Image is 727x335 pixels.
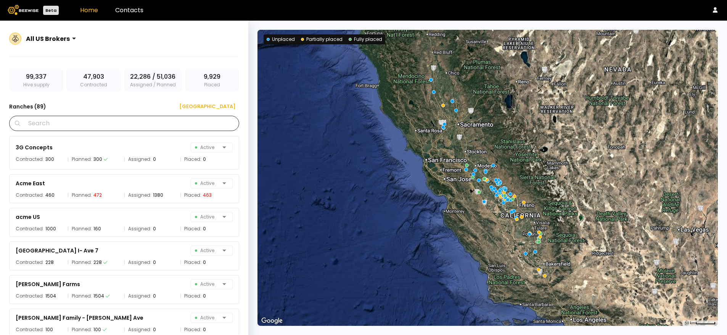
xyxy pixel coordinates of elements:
[203,292,206,300] div: 0
[45,326,53,333] div: 100
[203,326,206,333] div: 0
[153,191,163,199] div: 1380
[682,320,718,326] button: Map Scale: 50 km per 49 pixels
[203,191,212,199] div: 463
[72,326,92,333] span: Planned:
[45,225,56,233] div: 1000
[349,36,382,43] div: Fully placed
[93,326,101,333] div: 100
[72,225,92,233] span: Planned:
[16,225,44,233] span: Contracted:
[195,179,219,188] span: Active
[204,72,220,81] span: 9,929
[16,313,143,322] div: [PERSON_NAME] Family - [PERSON_NAME] Ave
[93,191,102,199] div: 472
[128,259,151,266] span: Assigned:
[93,225,101,233] div: 160
[195,212,219,222] span: Active
[203,155,206,163] div: 0
[26,72,47,81] span: 99,337
[45,292,56,300] div: 1504
[83,72,104,81] span: 47,903
[72,259,92,266] span: Planned:
[153,259,156,266] div: 0
[9,101,46,112] h3: Ranches ( 89 )
[185,69,239,91] div: Placed
[16,280,80,289] div: [PERSON_NAME] Farms
[153,155,156,163] div: 0
[153,326,156,333] div: 0
[26,34,70,44] div: All US Brokers
[16,326,44,333] span: Contracted:
[195,143,219,152] span: Active
[195,313,219,322] span: Active
[128,292,151,300] span: Assigned:
[45,191,55,199] div: 460
[16,212,40,222] div: acme US
[66,69,121,91] div: Contracted
[153,225,156,233] div: 0
[93,292,104,300] div: 1504
[259,316,285,326] img: Google
[203,259,206,266] div: 0
[115,6,143,15] a: Contacts
[72,292,92,300] span: Planned:
[16,246,98,255] div: [GEOGRAPHIC_DATA] I- Ave 7
[45,259,54,266] div: 228
[170,100,239,113] button: [GEOGRAPHIC_DATA]
[93,155,102,163] div: 300
[174,103,235,110] div: [GEOGRAPHIC_DATA]
[45,155,54,163] div: 300
[72,191,92,199] span: Planned:
[16,191,44,199] span: Contracted:
[267,36,295,43] div: Unplaced
[195,246,219,255] span: Active
[43,6,59,15] div: Beta
[184,326,201,333] span: Placed:
[9,69,63,91] div: Hive supply
[128,155,151,163] span: Assigned:
[93,259,102,266] div: 228
[16,179,45,188] div: Acme East
[301,36,343,43] div: Partially placed
[130,72,175,81] span: 22,286 / 51,036
[184,259,201,266] span: Placed:
[128,225,151,233] span: Assigned:
[128,326,151,333] span: Assigned:
[16,155,44,163] span: Contracted:
[153,292,156,300] div: 0
[8,5,39,15] img: Beewise logo
[184,292,201,300] span: Placed:
[184,191,201,199] span: Placed:
[16,292,44,300] span: Contracted:
[259,316,285,326] a: Open this area in Google Maps (opens a new window)
[124,69,182,91] div: Assigned / Planned
[184,155,201,163] span: Placed:
[685,321,695,325] span: 50 km
[203,225,206,233] div: 0
[72,155,92,163] span: Planned:
[128,191,151,199] span: Assigned:
[184,225,201,233] span: Placed:
[16,143,53,152] div: 3G Concepts
[16,259,44,266] span: Contracted:
[80,6,98,15] a: Home
[195,280,219,289] span: Active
